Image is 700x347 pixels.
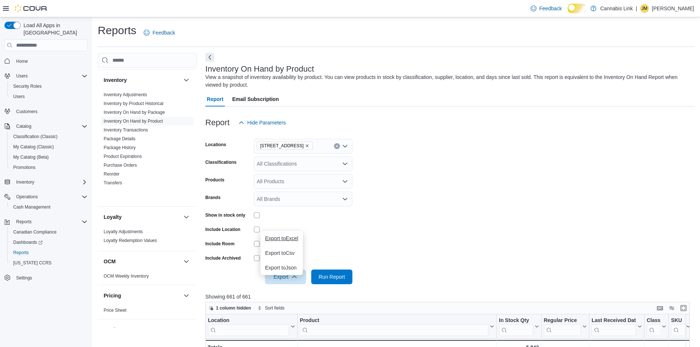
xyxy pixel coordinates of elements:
[104,292,121,299] h3: Pricing
[647,317,660,324] div: Classification
[342,143,348,149] button: Open list of options
[265,305,284,311] span: Sort fields
[269,270,302,284] span: Export
[7,152,90,162] button: My Catalog (Beta)
[104,213,180,221] button: Loyalty
[255,304,287,312] button: Sort fields
[592,317,636,336] div: Last Received Date
[13,229,57,235] span: Canadian Compliance
[236,115,289,130] button: Hide Parameters
[260,142,304,149] span: [STREET_ADDRESS]
[104,326,126,333] h3: Products
[208,317,289,336] div: Location
[10,142,57,151] a: My Catalog (Classic)
[104,162,137,168] span: Purchase Orders
[10,92,87,101] span: Users
[205,212,245,218] label: Show in stock only
[10,248,87,257] span: Reports
[7,237,90,247] a: Dashboards
[16,275,32,281] span: Settings
[104,171,119,177] a: Reorder
[10,142,87,151] span: My Catalog (Classic)
[104,258,180,265] button: OCM
[141,25,178,40] a: Feedback
[13,239,43,245] span: Dashboards
[592,317,636,324] div: Last Received Date
[98,90,197,206] div: Inventory
[205,227,240,232] label: Include Location
[13,274,35,282] a: Settings
[104,76,127,84] h3: Inventory
[1,177,90,187] button: Inventory
[265,250,298,256] span: Export to Csv
[647,317,660,336] div: Classification
[539,5,562,12] span: Feedback
[543,317,581,324] div: Regular Price
[205,177,225,183] label: Products
[1,217,90,227] button: Reports
[499,317,533,336] div: In Stock Qty
[104,238,157,243] a: Loyalty Redemption Values
[13,154,49,160] span: My Catalog (Beta)
[182,325,191,334] button: Products
[16,109,37,115] span: Customers
[265,270,306,284] button: Export
[652,4,694,13] p: [PERSON_NAME]
[647,317,666,336] button: Classification
[10,248,32,257] a: Reports
[208,317,295,336] button: Location
[104,154,142,159] a: Product Expirations
[1,71,90,81] button: Users
[10,259,87,267] span: Washington CCRS
[207,92,223,106] span: Report
[182,76,191,84] button: Inventory
[671,317,690,336] button: SKU
[208,317,289,324] div: Location
[13,83,42,89] span: Security Roles
[7,131,90,142] button: Classification (Classic)
[104,110,165,115] a: Inventory On Hand by Package
[499,317,539,336] button: In Stock Qty
[104,292,180,299] button: Pricing
[10,163,39,172] a: Promotions
[1,106,90,117] button: Customers
[10,82,44,91] a: Security Roles
[13,94,25,100] span: Users
[499,317,533,324] div: In Stock Qty
[21,22,87,36] span: Load All Apps in [GEOGRAPHIC_DATA]
[104,119,163,124] a: Inventory On Hand by Product
[13,134,58,140] span: Classification (Classic)
[13,72,30,80] button: Users
[10,92,28,101] a: Users
[16,194,38,200] span: Operations
[104,171,119,177] span: Reorder
[13,122,87,131] span: Catalog
[104,101,164,106] a: Inventory by Product Historical
[205,142,226,148] label: Locations
[656,304,664,312] button: Keyboard shortcuts
[16,179,34,185] span: Inventory
[342,161,348,167] button: Open list of options
[13,260,51,266] span: [US_STATE] CCRS
[342,196,348,202] button: Open list of options
[104,326,180,333] button: Products
[10,228,60,236] a: Canadian Compliance
[104,136,136,141] a: Package Details
[104,92,147,98] span: Inventory Adjustments
[104,213,122,221] h3: Loyalty
[667,304,676,312] button: Display options
[232,92,279,106] span: Email Subscription
[7,142,90,152] button: My Catalog (Classic)
[265,265,298,271] span: Export to Json
[104,92,147,97] a: Inventory Adjustments
[205,241,234,247] label: Include Room
[104,153,142,159] span: Product Expirations
[104,274,149,279] a: OCM Weekly Inventory
[300,317,488,324] div: Product
[98,227,197,251] div: Loyalty
[642,4,647,13] span: JM
[15,5,48,12] img: Cova
[636,4,637,13] p: |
